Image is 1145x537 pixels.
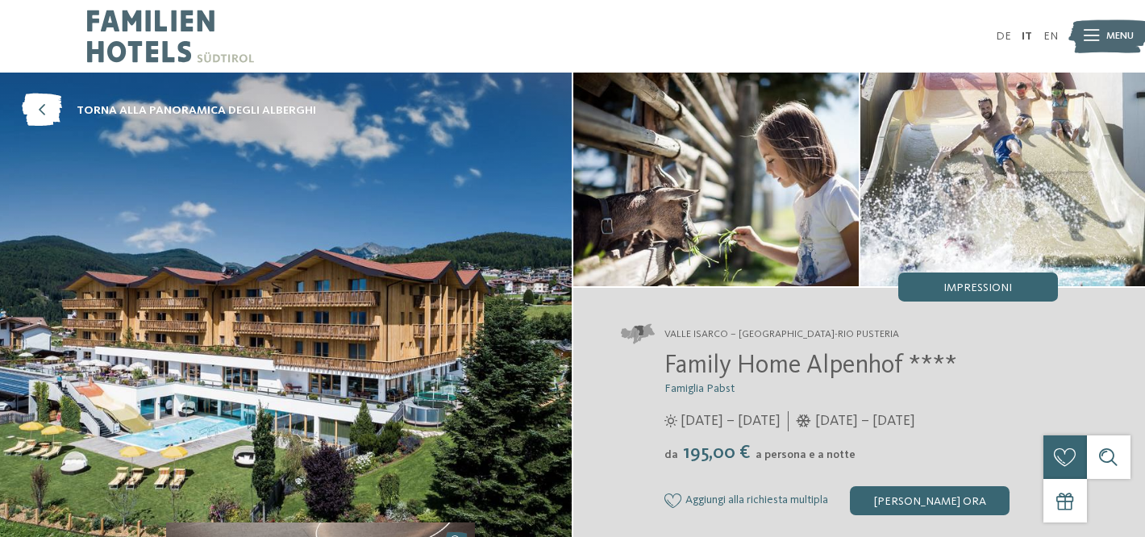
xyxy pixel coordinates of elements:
[1022,31,1032,42] a: IT
[685,494,828,507] span: Aggiungi alla richiesta multipla
[22,94,316,127] a: torna alla panoramica degli alberghi
[680,443,754,463] span: 195,00 €
[796,414,811,427] i: Orari d'apertura inverno
[664,353,957,379] span: Family Home Alpenhof ****
[664,327,899,342] span: Valle Isarco – [GEOGRAPHIC_DATA]-Rio Pusteria
[943,282,1012,293] span: Impressioni
[681,411,781,431] span: [DATE] – [DATE]
[1106,29,1134,44] span: Menu
[664,383,735,394] span: Famiglia Pabst
[573,73,859,286] img: Nel family hotel a Maranza dove tutto è possibile
[815,411,915,431] span: [DATE] – [DATE]
[664,449,678,460] span: da
[996,31,1011,42] a: DE
[77,102,316,119] span: torna alla panoramica degli alberghi
[1043,31,1058,42] a: EN
[756,449,856,460] span: a persona e a notte
[850,486,1010,515] div: [PERSON_NAME] ora
[664,414,677,427] i: Orari d'apertura estate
